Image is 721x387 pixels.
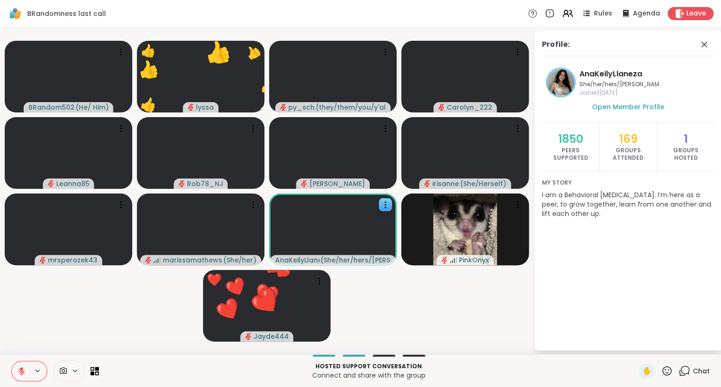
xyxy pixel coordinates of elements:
[542,190,714,218] p: I am a Behavioral [MEDICAL_DATA]. I’m here as a peer, to grow together, learn from one another an...
[245,333,252,340] span: audio-muted
[433,193,497,265] img: PinkOnyx
[223,255,256,265] span: ( She/her )
[579,68,711,80] span: AnaKeilyLlaneza
[579,81,664,88] span: She/her/hers/[PERSON_NAME]
[27,9,106,18] span: BRandomness last call
[551,147,590,162] span: Peers Supported
[188,104,194,111] span: audio-muted
[609,147,647,162] span: Groups Attended
[438,104,445,111] span: audio-muted
[29,103,75,112] span: BRandom502
[254,332,289,341] span: Jayde444
[460,179,506,188] span: ( She/Herself )
[424,180,430,187] span: audio-muted
[459,255,489,265] span: PinkOnyx
[234,270,299,334] button: ❤️
[207,271,222,289] div: ❤️
[447,103,492,112] span: Carolyn_222
[215,265,258,308] button: ❤️
[179,180,185,187] span: audio-muted
[8,6,23,22] img: ShareWell Logomark
[39,257,46,263] span: audio-muted
[686,9,706,18] span: Leave
[592,101,664,112] a: Open Member Profile
[684,132,688,147] span: 1
[145,257,151,263] span: audio-muted
[105,371,633,380] p: Connect and share with the group
[315,103,386,112] span: ( they/them/you/y'all/i/we )
[432,179,459,188] span: irisanne
[592,102,664,112] span: Open Member Profile
[48,180,54,187] span: audio-muted
[320,255,391,265] span: ( She/her/hers/[PERSON_NAME] )
[667,147,705,162] span: Groups Hosted
[236,35,270,69] button: 👍
[309,179,365,188] span: [PERSON_NAME]
[280,104,286,111] span: audio-muted
[192,27,244,78] button: 👍
[187,179,223,188] span: Rob78_NJ
[203,284,255,336] button: ❤️
[547,69,574,96] img: AnaKeilyLlaneza
[542,39,570,50] div: Profile:
[441,257,448,263] span: audio-muted
[619,132,638,147] span: 169
[633,9,660,18] span: Agenda
[542,179,714,186] span: My story
[105,362,633,371] p: Hosted support conversation
[264,254,300,290] button: ❤️
[301,180,308,187] span: audio-muted
[141,42,156,60] div: 👍
[48,255,98,265] span: mrsperozek43
[558,132,583,147] span: 1850
[288,103,315,112] span: py_sch
[75,103,109,112] span: ( He/ Him )
[128,49,169,90] button: 👍
[56,179,90,188] span: Leanna85
[693,366,710,376] span: Chat
[275,255,320,265] span: AnaKeilyLlaneza
[163,255,222,265] span: marissamathews
[642,365,652,377] span: ✋
[133,89,164,120] button: 👍
[196,103,214,112] span: lyssa
[594,9,612,18] span: Rules
[579,89,711,97] span: Joined [DATE]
